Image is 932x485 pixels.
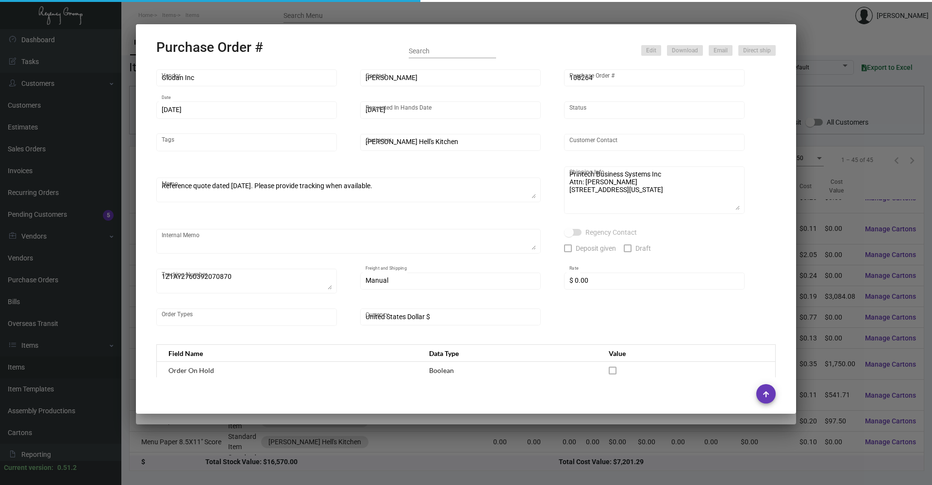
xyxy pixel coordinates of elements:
[738,45,776,56] button: Direct ship
[667,45,703,56] button: Download
[157,345,420,362] th: Field Name
[576,242,616,254] span: Deposit given
[419,345,599,362] th: Data Type
[709,45,732,56] button: Email
[156,39,263,56] h2: Purchase Order #
[672,47,698,55] span: Download
[366,276,388,284] span: Manual
[635,242,651,254] span: Draft
[57,463,77,473] div: 0.51.2
[429,366,454,374] span: Boolean
[646,47,656,55] span: Edit
[599,345,775,362] th: Value
[714,47,728,55] span: Email
[168,366,214,374] span: Order On Hold
[4,463,53,473] div: Current version:
[743,47,771,55] span: Direct ship
[641,45,661,56] button: Edit
[585,226,637,238] span: Regency Contact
